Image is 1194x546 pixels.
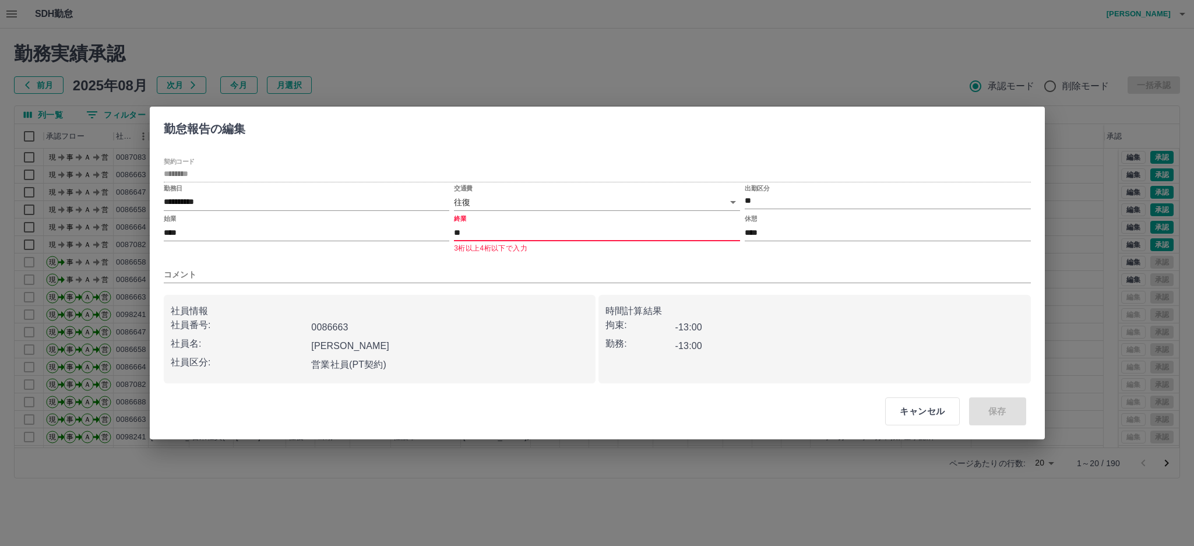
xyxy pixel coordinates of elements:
div: 往復 [454,194,740,211]
label: 契約コード [164,157,195,165]
b: -13:00 [675,341,702,351]
label: 終業 [454,214,466,223]
b: -13:00 [675,322,702,332]
b: 0086663 [311,322,348,332]
h2: 勤怠報告の編集 [150,107,260,146]
p: 社員番号: [171,318,307,332]
p: 社員名: [171,337,307,351]
label: 交通費 [454,184,473,192]
b: 営業社員(PT契約) [311,360,386,369]
label: 休憩 [745,214,757,223]
p: 時間計算結果 [605,304,1024,318]
button: キャンセル [885,397,959,425]
label: 出勤区分 [745,184,769,192]
p: 社員区分: [171,355,307,369]
p: 3桁以上4桁以下で入力 [454,243,740,255]
p: 拘束: [605,318,675,332]
p: 社員情報 [171,304,589,318]
b: [PERSON_NAME] [311,341,389,351]
p: 勤務: [605,337,675,351]
label: 始業 [164,214,176,223]
label: 勤務日 [164,184,182,192]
